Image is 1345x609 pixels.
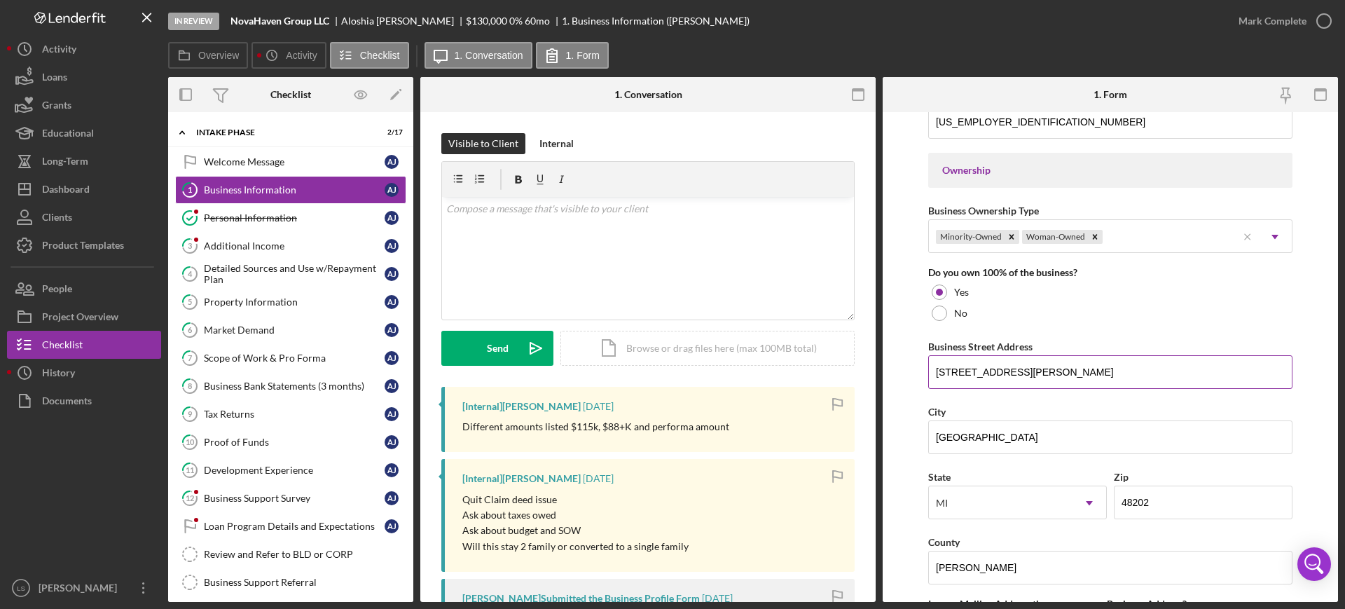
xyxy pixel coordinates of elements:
div: Dashboard [42,175,90,207]
button: Educational [7,119,161,147]
label: City [928,406,946,418]
div: Welcome Message [204,156,385,167]
label: Yes [954,287,969,298]
label: Checklist [360,50,400,61]
a: 10Proof of FundsAJ [175,428,406,456]
div: Intake Phase [196,128,368,137]
label: 1. Conversation [455,50,523,61]
label: Zip [1114,471,1129,483]
div: A J [385,183,399,197]
div: Woman-Owned [1022,230,1087,244]
div: Do you own 100% of the business? [928,267,1292,278]
div: 1. Form [1094,89,1127,100]
text: LS [17,584,25,592]
div: Business Support Survey [204,493,385,504]
time: 2025-06-25 21:00 [583,473,614,484]
tspan: 12 [186,493,194,502]
label: County [928,536,960,548]
b: NovaHaven Group LLC [230,15,329,27]
a: Loans [7,63,161,91]
div: Proof of Funds [204,437,385,448]
button: Long-Term [7,147,161,175]
div: 1. Business Information ([PERSON_NAME]) [562,15,750,27]
div: A J [385,267,399,281]
div: Mark Complete [1239,7,1306,35]
button: History [7,359,161,387]
button: Visible to Client [441,133,525,154]
div: [Internal] [PERSON_NAME] [462,473,581,484]
div: A J [385,239,399,253]
tspan: 5 [188,297,192,306]
a: 11Development ExperienceAJ [175,456,406,484]
a: Loan Program Details and ExpectationsAJ [175,512,406,540]
div: A J [385,463,399,477]
div: [PERSON_NAME] Submitted the Business Profile Form [462,593,700,604]
div: Development Experience [204,465,385,476]
div: A J [385,155,399,169]
div: Visible to Client [448,133,518,154]
div: Scope of Work & Pro Forma [204,353,385,364]
time: 2025-06-25 21:02 [583,401,614,412]
div: Detailed Sources and Use w/Repayment Plan [204,263,385,285]
a: Review and Refer to BLD or CORP [175,540,406,568]
p: Different amounts listed $115k, $88+K and performa amount [462,419,729,434]
div: Business Support Referral [204,577,406,588]
div: Minority-Owned [936,230,1004,244]
div: A J [385,435,399,449]
p: Ask about budget and SOW [462,523,689,538]
button: Documents [7,387,161,415]
tspan: 3 [188,241,192,250]
button: Send [441,331,553,366]
div: Remove Minority-Owned [1004,230,1019,244]
label: Overview [198,50,239,61]
button: 1. Form [536,42,609,69]
div: A J [385,211,399,225]
div: Tax Returns [204,409,385,420]
div: Review and Refer to BLD or CORP [204,549,406,560]
a: 7Scope of Work & Pro FormaAJ [175,344,406,372]
tspan: 10 [186,437,195,446]
a: 12Business Support SurveyAJ [175,484,406,512]
div: Educational [42,119,94,151]
div: Product Templates [42,231,124,263]
button: Clients [7,203,161,231]
div: Grants [42,91,71,123]
div: Business Bank Statements (3 months) [204,381,385,392]
button: 1. Conversation [425,42,532,69]
div: Loan Program Details and Expectations [204,521,385,532]
div: A J [385,379,399,393]
button: Grants [7,91,161,119]
a: Personal InformationAJ [175,204,406,232]
a: 8Business Bank Statements (3 months)AJ [175,372,406,400]
div: 2 / 17 [378,128,403,137]
a: People [7,275,161,303]
div: Market Demand [204,324,385,336]
a: 4Detailed Sources and Use w/Repayment PlanAJ [175,260,406,288]
button: Activity [7,35,161,63]
button: Dashboard [7,175,161,203]
div: A J [385,519,399,533]
div: Open Intercom Messenger [1297,547,1331,581]
a: 9Tax ReturnsAJ [175,400,406,428]
div: Aloshia [PERSON_NAME] [341,15,466,27]
button: Product Templates [7,231,161,259]
a: Checklist [7,331,161,359]
a: Project Overview [7,303,161,331]
div: Activity [42,35,76,67]
a: 5Property InformationAJ [175,288,406,316]
p: Quit Claim deed issue [462,492,689,507]
tspan: 1 [188,185,192,194]
div: People [42,275,72,306]
div: History [42,359,75,390]
div: Business Information [204,184,385,196]
div: 0 % [509,15,523,27]
div: A J [385,407,399,421]
div: [PERSON_NAME] [35,574,126,605]
div: Send [487,331,509,366]
button: Activity [251,42,326,69]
